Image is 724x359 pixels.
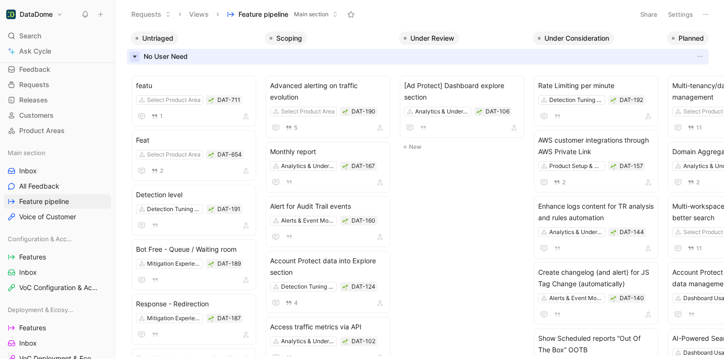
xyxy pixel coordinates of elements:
[127,7,175,22] button: Requests
[261,32,395,45] div: Scoping
[266,142,390,192] a: Monthly reportAnalytics & Understanding
[281,161,335,171] div: Analytics & Understanding
[534,130,658,192] a: AWS customer integrations through AWS Private LinkProduct Setup & Deployment2
[132,130,256,181] a: FeatSelect Product Area2
[136,298,252,310] span: Response - Redirection
[476,108,483,115] button: 🌱
[4,164,111,178] a: Inbox
[270,201,386,212] span: Alert for Audit Trail events
[696,246,702,251] span: 11
[270,321,386,333] span: Access traffic metrics via API
[19,126,65,135] span: Product Areas
[208,151,215,158] button: 🌱
[4,78,111,92] a: Requests
[620,293,644,303] div: DAT-140
[664,8,697,21] button: Settings
[415,107,469,116] div: Analytics & Understanding
[610,163,617,169] div: 🌱
[19,95,48,105] span: Releases
[399,141,525,153] button: New
[4,265,111,280] a: Inbox
[147,259,201,269] div: Mitigation Experience Configuration
[208,316,214,322] img: 🌱
[217,204,240,214] div: DAT-191
[4,210,111,224] a: Voice of Customer
[4,108,111,123] a: Customers
[208,97,215,103] button: 🌱
[132,239,256,290] a: Bot Free - Queue / Waiting roomMitigation Experience Configuration
[147,150,201,159] div: Select Product Area
[4,146,111,224] div: Main sectionInboxAll FeedbackFeature pipelineVoice of Customer
[342,163,349,169] button: 🌱
[4,303,111,317] div: Deployment & Ecosystem
[266,196,390,247] a: Alert for Audit Trail eventsAlerts & Event Monitoring
[620,227,644,237] div: DAT-144
[400,76,524,138] a: [Ad Protect] Dashboard explore sectionAnalytics & Understanding
[611,98,616,103] img: 🌱
[476,109,482,115] img: 🌱
[281,216,335,225] div: Alerts & Event Monitoring
[342,339,348,345] img: 🌱
[149,166,165,176] button: 2
[6,10,16,19] img: DataDome
[404,80,520,103] span: [Ad Protect] Dashboard explore section
[351,282,375,292] div: DAT-124
[136,135,252,146] span: Feat
[486,107,509,116] div: DAT-106
[342,164,348,169] img: 🌱
[342,217,349,224] button: 🌱
[8,148,45,157] span: Main section
[4,93,111,107] a: Releases
[8,305,73,314] span: Deployment & Ecosystem
[351,216,375,225] div: DAT-160
[142,34,173,43] span: Untriaged
[19,268,37,277] span: Inbox
[208,315,215,322] button: 🌱
[270,146,386,157] span: Monthly report
[8,234,72,244] span: Configuration & Access
[147,95,201,105] div: Select Product Area
[4,232,111,246] div: Configuration & Access
[4,44,111,58] a: Ask Cycle
[562,179,566,185] span: 2
[208,260,215,267] button: 🌱
[610,295,617,302] button: 🌱
[217,314,241,323] div: DAT-187
[351,107,375,116] div: DAT-190
[529,32,663,45] div: Under Consideration
[266,76,390,138] a: Advanced alerting on traffic evolutionSelect Product Area5
[132,76,256,126] a: featuSelect Product Area1
[544,34,609,43] span: Under Consideration
[19,30,41,42] span: Search
[4,8,65,21] button: DataDomeDataDome
[185,7,213,22] button: Views
[266,251,390,313] a: Account Protect data into Explore sectionDetection Tuning & Enrichment4
[136,189,252,201] span: Detection level
[610,229,617,236] button: 🌱
[217,259,241,269] div: DAT-189
[534,196,658,258] a: Enhance logs content for TR analysis and rules automationAnalytics & Understanding
[160,113,163,119] span: 1
[342,283,349,290] button: 🌱
[538,135,654,157] span: AWS customer integrations through AWS Private Link
[611,230,616,236] img: 🌱
[610,97,617,103] button: 🌱
[696,125,702,131] span: 11
[4,250,111,264] a: Features
[208,206,215,213] button: 🌱
[534,262,658,325] a: Create changelog (and alert) for JS Tag Change (automatically)Alerts & Event Monitoring
[549,161,603,171] div: Product Setup & Deployment
[538,80,654,91] span: Rate Limiting per minute
[208,98,214,103] img: 🌱
[4,123,111,138] a: Product Areas
[283,123,299,133] button: 5
[342,108,349,115] div: 🌱
[147,314,201,323] div: Mitigation Experience Configuration
[281,282,335,292] div: Detection Tuning & Enrichment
